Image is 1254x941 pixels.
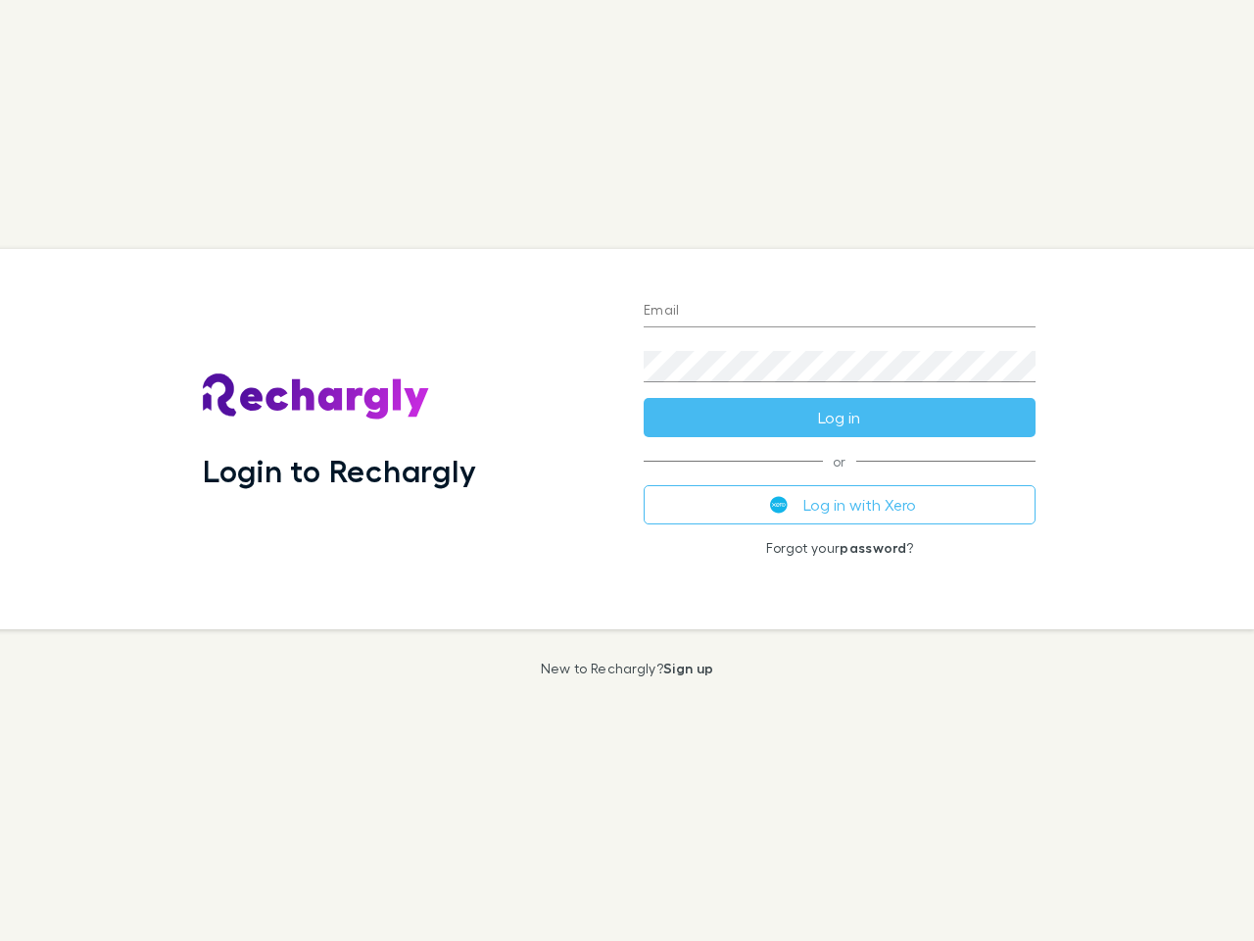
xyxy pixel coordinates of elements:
img: Rechargly's Logo [203,373,430,421]
a: Sign up [663,660,713,676]
p: New to Rechargly? [541,661,714,676]
button: Log in with Xero [644,485,1036,524]
img: Xero's logo [770,496,788,514]
a: password [840,539,906,556]
p: Forgot your ? [644,540,1036,556]
h1: Login to Rechargly [203,452,476,489]
span: or [644,461,1036,462]
button: Log in [644,398,1036,437]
